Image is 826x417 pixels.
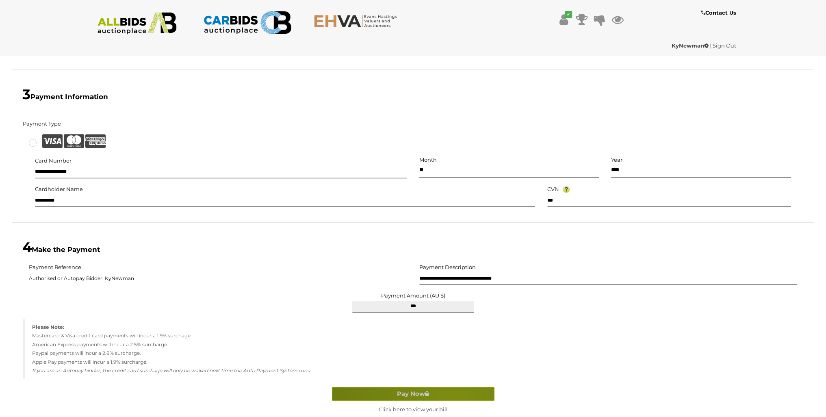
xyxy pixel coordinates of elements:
[419,264,476,270] h5: Payment Description
[381,293,445,298] label: Payment Amount (AU $)
[22,245,100,254] b: Make the Payment
[332,387,494,401] button: Pay Now
[547,186,559,192] h5: CVN
[701,9,736,16] b: Contact Us
[93,12,181,35] img: ALLBIDS.com.au
[22,86,30,103] span: 3
[314,14,402,28] img: EHVA.com.au
[203,8,291,37] img: CARBIDS.com.au
[611,157,791,163] h5: Year
[701,8,738,17] a: Contact Us
[713,42,736,49] a: Sign Out
[32,367,311,374] em: If you are an Autopay bidder, the credit card surchage will only be waived next time the Auto Pay...
[419,157,599,163] h5: Month
[32,324,64,330] strong: Please Note:
[710,42,711,49] span: |
[22,93,108,101] b: Payment Information
[22,239,32,256] span: 4
[35,158,72,163] h5: Card Number
[23,121,61,126] h5: Payment Type
[672,42,710,49] a: KyNewman
[29,264,81,270] h5: Payment Reference
[565,11,572,18] i: ✔
[35,186,83,192] h5: Cardholder Name
[379,406,448,413] a: Click here to view your bill
[672,42,709,49] strong: KyNewman
[23,319,803,379] blockquote: Mastercard & Visa credit card payments will incur a 1.9% surchage. American Express payments will...
[29,273,407,285] span: Authorised or Autopay Bidder: KyNewman
[563,186,570,193] img: Help
[558,12,570,27] a: ✔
